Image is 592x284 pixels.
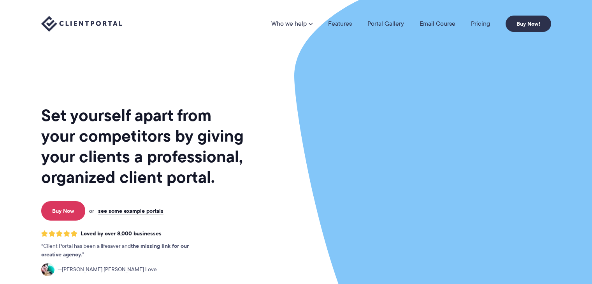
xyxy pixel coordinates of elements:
span: Loved by over 8,000 businesses [81,230,162,237]
a: Features [328,21,352,27]
span: [PERSON_NAME] [PERSON_NAME] Love [58,265,157,274]
a: Pricing [471,21,490,27]
a: Who we help [271,21,313,27]
a: Buy Now [41,201,85,221]
a: Portal Gallery [367,21,404,27]
a: Email Course [420,21,455,27]
p: Client Portal has been a lifesaver and . [41,242,205,259]
span: or [89,207,94,214]
a: Buy Now! [506,16,551,32]
a: see some example portals [98,207,163,214]
h1: Set yourself apart from your competitors by giving your clients a professional, organized client ... [41,105,245,188]
strong: the missing link for our creative agency [41,242,189,259]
